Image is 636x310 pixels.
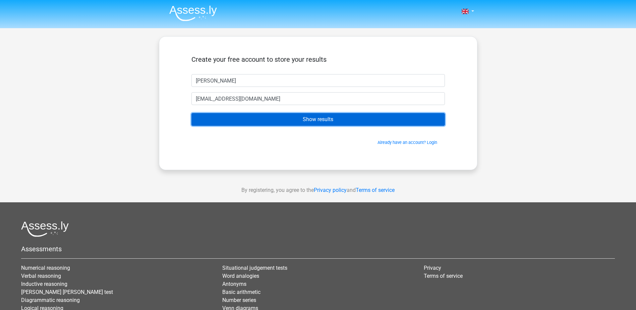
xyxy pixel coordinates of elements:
a: Privacy [424,265,441,271]
h5: Create your free account to store your results [191,55,445,63]
a: Diagrammatic reasoning [21,297,80,303]
a: [PERSON_NAME] [PERSON_NAME] test [21,289,113,295]
a: Word analogies [222,273,259,279]
a: Situational judgement tests [222,265,287,271]
img: Assessly logo [21,221,69,237]
a: Privacy policy [314,187,347,193]
a: Terms of service [356,187,395,193]
input: Show results [191,113,445,126]
a: Inductive reasoning [21,281,67,287]
img: Assessly [169,5,217,21]
a: Verbal reasoning [21,273,61,279]
h5: Assessments [21,245,615,253]
a: Terms of service [424,273,463,279]
a: Antonyms [222,281,246,287]
a: Already have an account? Login [378,140,437,145]
a: Numerical reasoning [21,265,70,271]
input: Email [191,92,445,105]
a: Number series [222,297,256,303]
a: Basic arithmetic [222,289,261,295]
input: First name [191,74,445,87]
